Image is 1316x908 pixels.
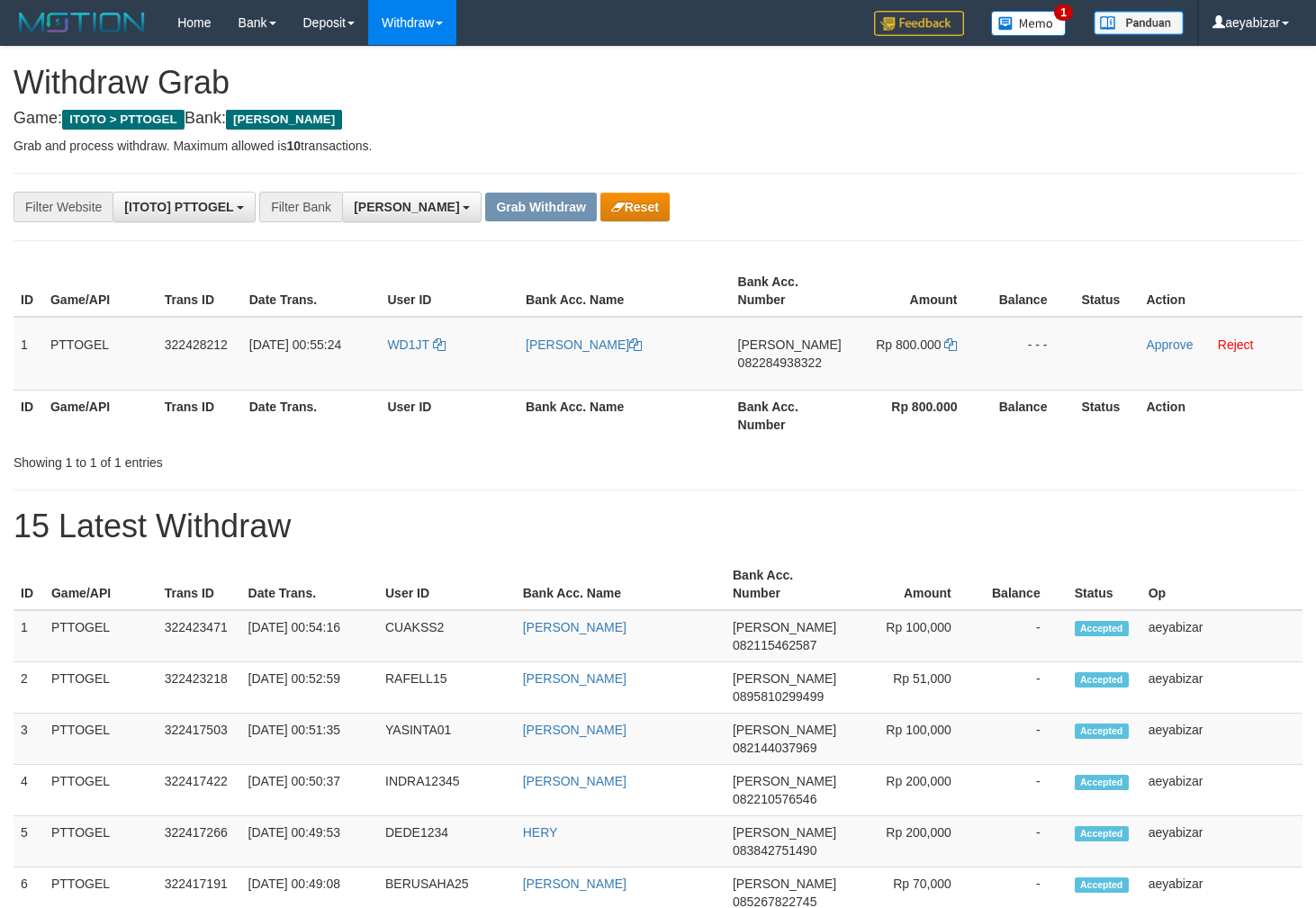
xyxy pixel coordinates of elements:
[14,9,150,36] img: MOTION_logo.png
[43,317,158,391] td: PTTOGEL
[14,714,44,765] td: 3
[523,723,626,737] a: [PERSON_NAME]
[733,638,816,652] span: Copy 082115462587 to clipboard
[843,714,978,765] td: Rp 100,000
[733,689,824,704] span: Copy 0895810299499 to clipboard
[14,390,43,441] th: ID
[733,774,836,788] span: [PERSON_NAME]
[726,559,843,610] th: Bank Acc. Number
[158,610,241,662] td: 322423471
[733,843,816,858] span: Copy 083842751490 to clipboard
[1068,559,1141,610] th: Status
[249,337,341,352] span: [DATE] 00:55:24
[124,200,233,214] span: [ITOTO] PTTOGEL
[485,193,596,221] button: Grab Withdraw
[158,765,241,816] td: 322417422
[158,265,242,317] th: Trans ID
[733,620,836,634] span: [PERSON_NAME]
[1141,610,1302,662] td: aeyabizar
[14,65,1302,101] h1: Withdraw Grab
[1075,672,1129,688] span: Accepted
[158,714,241,765] td: 322417503
[14,508,1302,544] h1: 15 Latest Withdraw
[526,337,642,352] a: [PERSON_NAME]
[44,816,158,868] td: PTTOGEL
[14,265,43,317] th: ID
[843,816,978,868] td: Rp 200,000
[600,193,670,221] button: Reset
[14,662,44,714] td: 2
[378,714,516,765] td: YASINTA01
[242,265,381,317] th: Date Trans.
[978,662,1068,714] td: -
[843,610,978,662] td: Rp 100,000
[14,137,1302,155] p: Grab and process withdraw. Maximum allowed is transactions.
[1094,11,1184,35] img: panduan.png
[1074,265,1139,317] th: Status
[44,765,158,816] td: PTTOGEL
[1075,775,1129,790] span: Accepted
[984,317,1074,391] td: - - -
[523,671,626,686] a: [PERSON_NAME]
[733,741,816,755] span: Copy 082144037969 to clipboard
[113,192,256,222] button: [ITOTO] PTTOGEL
[978,816,1068,868] td: -
[523,825,558,840] a: HERY
[44,714,158,765] td: PTTOGEL
[14,559,44,610] th: ID
[523,774,626,788] a: [PERSON_NAME]
[978,714,1068,765] td: -
[523,620,626,634] a: [PERSON_NAME]
[14,446,535,472] div: Showing 1 to 1 of 1 entries
[978,610,1068,662] td: -
[14,610,44,662] td: 1
[62,110,185,130] span: ITOTO > PTTOGEL
[733,671,836,686] span: [PERSON_NAME]
[158,559,241,610] th: Trans ID
[1075,621,1129,636] span: Accepted
[874,11,964,36] img: Feedback.jpg
[158,662,241,714] td: 322423218
[733,877,836,891] span: [PERSON_NAME]
[978,765,1068,816] td: -
[342,192,482,222] button: [PERSON_NAME]
[14,317,43,391] td: 1
[733,792,816,806] span: Copy 082210576546 to clipboard
[1075,877,1129,893] span: Accepted
[731,390,849,441] th: Bank Acc. Number
[1054,4,1073,21] span: 1
[14,816,44,868] td: 5
[43,390,158,441] th: Game/API
[849,390,985,441] th: Rp 800.000
[378,559,516,610] th: User ID
[523,877,626,891] a: [PERSON_NAME]
[1075,724,1129,739] span: Accepted
[1141,765,1302,816] td: aeyabizar
[14,192,113,222] div: Filter Website
[165,337,228,352] span: 322428212
[241,559,378,610] th: Date Trans.
[731,265,849,317] th: Bank Acc. Number
[843,662,978,714] td: Rp 51,000
[849,265,985,317] th: Amount
[1146,337,1193,352] a: Approve
[44,610,158,662] td: PTTOGEL
[843,765,978,816] td: Rp 200,000
[984,390,1074,441] th: Balance
[226,110,342,130] span: [PERSON_NAME]
[241,765,378,816] td: [DATE] 00:50:37
[241,714,378,765] td: [DATE] 00:51:35
[738,337,842,352] span: [PERSON_NAME]
[1141,662,1302,714] td: aeyabizar
[158,816,241,868] td: 322417266
[43,265,158,317] th: Game/API
[991,11,1067,36] img: Button%20Memo.svg
[843,559,978,610] th: Amount
[158,390,242,441] th: Trans ID
[876,337,941,352] span: Rp 800.000
[387,337,445,352] a: WD1JT
[44,559,158,610] th: Game/API
[1139,265,1302,317] th: Action
[242,390,381,441] th: Date Trans.
[44,662,158,714] td: PTTOGEL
